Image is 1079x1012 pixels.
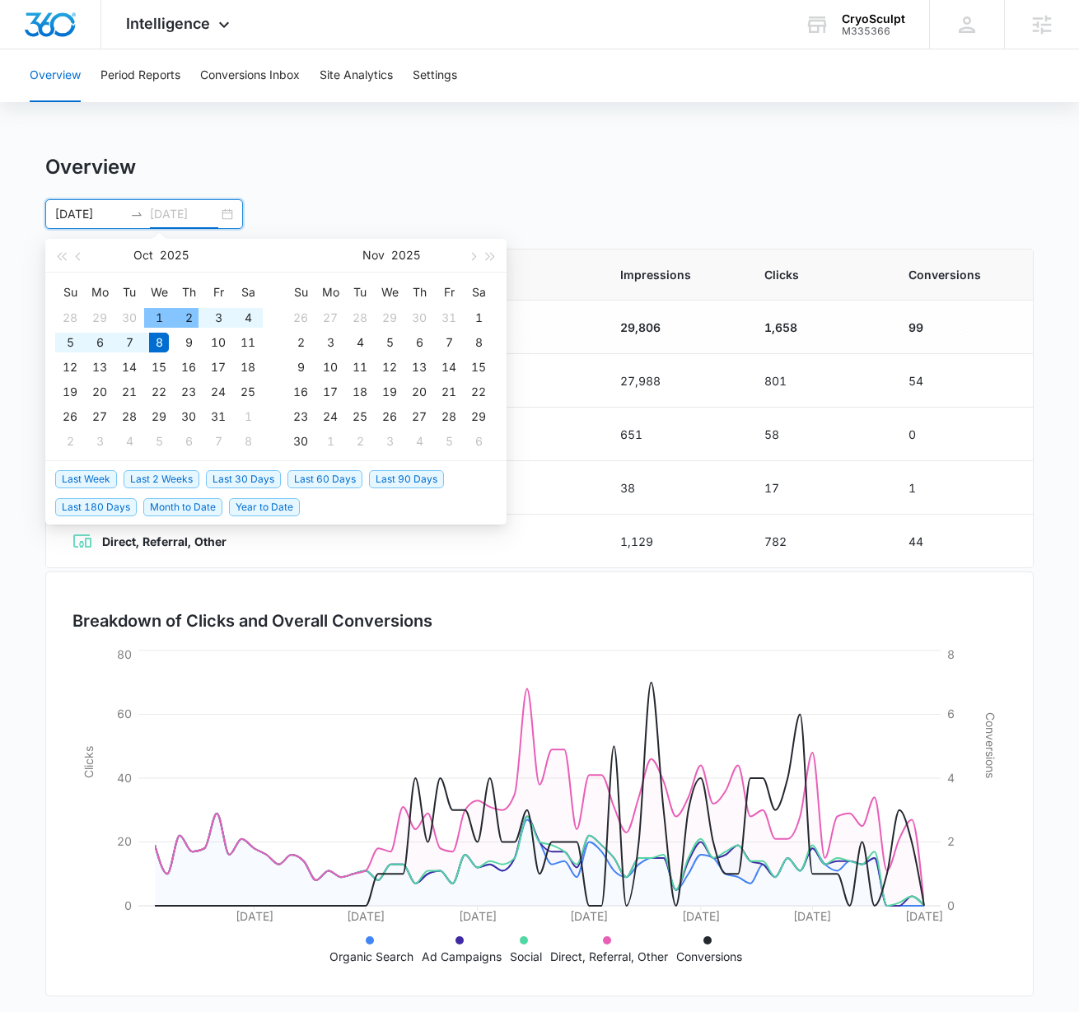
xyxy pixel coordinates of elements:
[149,308,169,328] div: 1
[745,301,889,354] td: 1,658
[291,333,311,352] div: 2
[55,380,85,404] td: 2025-10-19
[345,305,375,330] td: 2025-10-28
[439,333,459,352] div: 7
[947,707,955,721] tspan: 6
[144,429,174,454] td: 2025-11-05
[439,308,459,328] div: 31
[600,515,745,568] td: 1,129
[119,407,139,427] div: 28
[174,380,203,404] td: 2025-10-23
[469,357,488,377] div: 15
[60,333,80,352] div: 5
[380,431,399,451] div: 3
[291,382,311,402] div: 16
[404,279,434,305] th: Th
[291,308,311,328] div: 26
[117,771,132,785] tspan: 40
[409,333,429,352] div: 6
[391,239,420,272] button: 2025
[347,909,385,923] tspan: [DATE]
[85,330,114,355] td: 2025-10-06
[375,380,404,404] td: 2025-11-19
[55,305,85,330] td: 2025-09-28
[114,429,144,454] td: 2025-11-04
[329,948,413,965] p: Organic Search
[375,429,404,454] td: 2025-12-03
[174,355,203,380] td: 2025-10-16
[60,431,80,451] div: 2
[947,647,955,661] tspan: 8
[200,49,300,102] button: Conversions Inbox
[203,355,233,380] td: 2025-10-17
[233,279,263,305] th: Sa
[208,308,228,328] div: 3
[203,404,233,429] td: 2025-10-31
[320,333,340,352] div: 3
[434,380,464,404] td: 2025-11-21
[469,431,488,451] div: 6
[320,382,340,402] div: 17
[179,382,199,402] div: 23
[320,49,393,102] button: Site Analytics
[404,404,434,429] td: 2025-11-27
[345,404,375,429] td: 2025-11-25
[55,498,137,516] span: Last 180 Days
[114,279,144,305] th: Tu
[947,834,955,848] tspan: 2
[889,301,1033,354] td: 99
[130,208,143,221] span: swap-right
[464,330,493,355] td: 2025-11-08
[238,407,258,427] div: 1
[375,305,404,330] td: 2025-10-29
[119,333,139,352] div: 7
[85,404,114,429] td: 2025-10-27
[464,305,493,330] td: 2025-11-01
[600,408,745,461] td: 651
[469,333,488,352] div: 8
[238,382,258,402] div: 25
[55,279,85,305] th: Su
[208,431,228,451] div: 7
[439,407,459,427] div: 28
[404,380,434,404] td: 2025-11-20
[469,382,488,402] div: 22
[469,308,488,328] div: 1
[179,333,199,352] div: 9
[150,205,218,223] input: End date
[119,431,139,451] div: 4
[114,355,144,380] td: 2025-10-14
[114,330,144,355] td: 2025-10-07
[315,404,345,429] td: 2025-11-24
[947,898,955,912] tspan: 0
[119,308,139,328] div: 30
[174,429,203,454] td: 2025-11-06
[286,429,315,454] td: 2025-11-30
[119,357,139,377] div: 14
[208,407,228,427] div: 31
[233,355,263,380] td: 2025-10-18
[85,429,114,454] td: 2025-11-03
[291,357,311,377] div: 9
[350,333,370,352] div: 4
[905,909,943,923] tspan: [DATE]
[620,266,725,283] span: Impressions
[315,305,345,330] td: 2025-10-27
[375,404,404,429] td: 2025-11-26
[286,330,315,355] td: 2025-11-02
[82,746,96,778] tspan: Clicks
[114,305,144,330] td: 2025-09-30
[510,948,542,965] p: Social
[380,357,399,377] div: 12
[233,380,263,404] td: 2025-10-25
[434,279,464,305] th: Fr
[144,404,174,429] td: 2025-10-29
[55,205,124,223] input: Start date
[60,357,80,377] div: 12
[842,26,905,37] div: account id
[600,354,745,408] td: 27,988
[464,279,493,305] th: Sa
[233,404,263,429] td: 2025-11-01
[85,380,114,404] td: 2025-10-20
[238,357,258,377] div: 18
